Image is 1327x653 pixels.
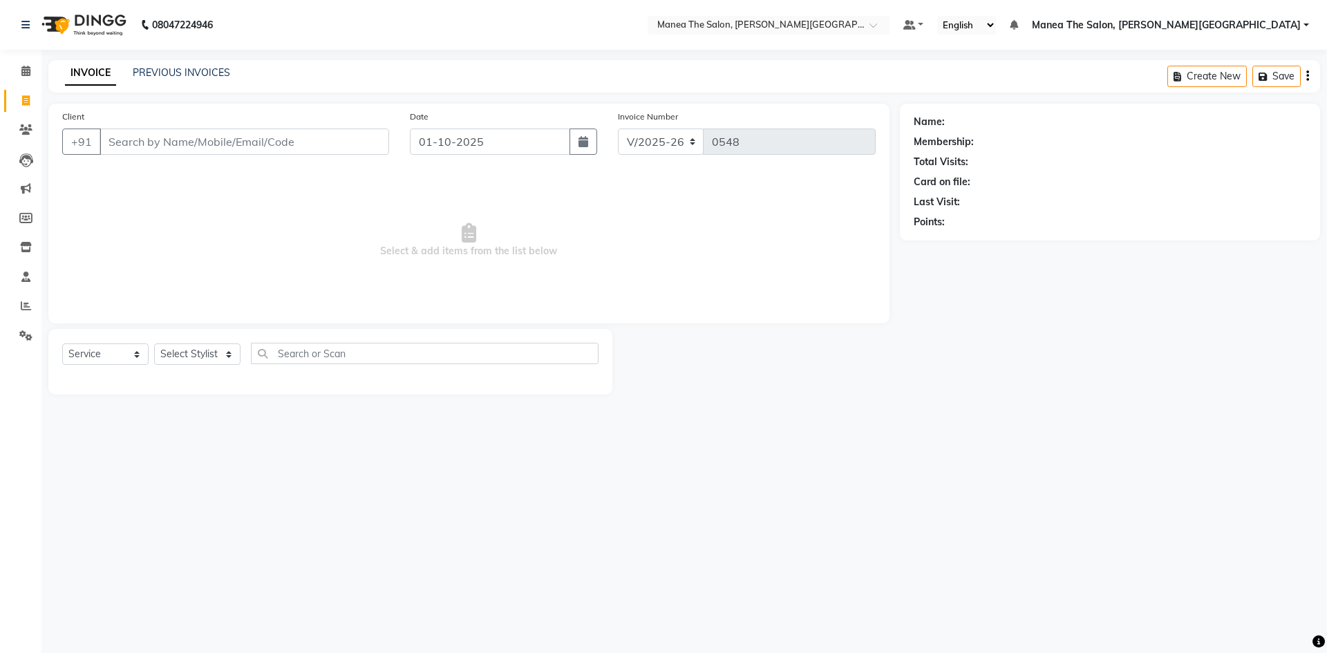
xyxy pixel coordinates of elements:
[914,155,968,169] div: Total Visits:
[914,215,945,229] div: Points:
[62,129,101,155] button: +91
[618,111,678,123] label: Invoice Number
[1252,66,1301,87] button: Save
[62,111,84,123] label: Client
[100,129,389,155] input: Search by Name/Mobile/Email/Code
[1167,66,1247,87] button: Create New
[152,6,213,44] b: 08047224946
[62,171,876,310] span: Select & add items from the list below
[65,61,116,86] a: INVOICE
[410,111,429,123] label: Date
[914,115,945,129] div: Name:
[35,6,130,44] img: logo
[914,195,960,209] div: Last Visit:
[914,135,974,149] div: Membership:
[914,175,970,189] div: Card on file:
[133,66,230,79] a: PREVIOUS INVOICES
[251,343,599,364] input: Search or Scan
[1032,18,1301,32] span: Manea The Salon, [PERSON_NAME][GEOGRAPHIC_DATA]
